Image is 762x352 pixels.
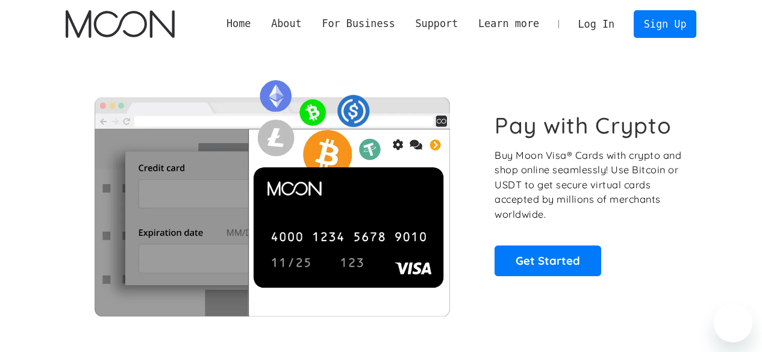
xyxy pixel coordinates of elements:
div: Learn more [478,16,539,31]
div: For Business [322,16,395,31]
h1: Pay with Crypto [495,112,672,139]
a: Sign Up [634,10,696,37]
img: Moon Cards let you spend your crypto anywhere Visa is accepted. [66,72,478,316]
div: Support [415,16,458,31]
a: Home [216,16,261,31]
div: Support [405,16,468,31]
a: Get Started [495,245,601,276]
a: Log In [568,11,625,37]
iframe: Button to launch messaging window [714,304,752,342]
img: Moon Logo [66,10,175,38]
div: For Business [312,16,405,31]
div: About [271,16,302,31]
p: Buy Moon Visa® Cards with crypto and shop online seamlessly! Use Bitcoin or USDT to get secure vi... [495,148,683,222]
div: Learn more [468,16,549,31]
a: home [66,10,175,38]
div: About [261,16,311,31]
